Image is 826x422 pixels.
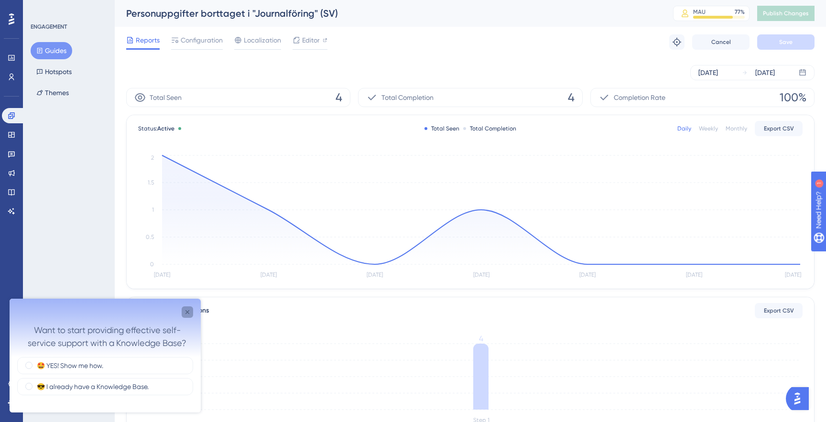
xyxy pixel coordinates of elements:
button: Save [757,34,815,50]
button: Guides [31,42,72,59]
div: Weekly [699,125,718,132]
div: ENGAGEMENT [31,23,67,31]
span: Cancel [711,38,731,46]
tspan: [DATE] [261,271,277,278]
div: Daily [677,125,691,132]
span: Export CSV [764,125,794,132]
span: Export CSV [764,307,794,314]
tspan: 0 [150,406,154,413]
span: 4 [568,90,575,105]
span: Save [779,38,793,46]
button: Export CSV [755,121,803,136]
tspan: 0 [150,261,154,268]
span: Completion Rate [614,92,665,103]
div: [DATE] [755,67,775,78]
span: Need Help? [22,2,60,14]
button: Cancel [692,34,750,50]
span: Publish Changes [763,10,809,17]
tspan: 0.5 [146,234,154,240]
tspan: 1.5 [148,179,154,186]
div: Total Seen [424,125,459,132]
span: Status: [138,125,174,132]
button: Hotspots [31,63,77,80]
span: Configuration [181,34,223,46]
tspan: [DATE] [785,271,801,278]
span: Editor [302,34,320,46]
span: 100% [780,90,806,105]
tspan: [DATE] [686,271,702,278]
tspan: [DATE] [154,271,170,278]
span: Reports [136,34,160,46]
button: Themes [31,84,75,101]
div: Monthly [726,125,747,132]
span: Active [157,125,174,132]
button: Publish Changes [757,6,815,21]
tspan: [DATE] [473,271,489,278]
tspan: [DATE] [579,271,596,278]
iframe: UserGuiding AI Assistant Launcher [786,384,815,413]
span: Localization [244,34,281,46]
tspan: 4 [479,334,483,343]
div: [DATE] [698,67,718,78]
span: 4 [336,90,342,105]
tspan: [DATE] [367,271,383,278]
tspan: 1 [152,206,154,213]
div: MAU [693,8,706,16]
button: Export CSV [755,303,803,318]
div: Personuppgifter borttaget i "Journalföring" (SV) [126,7,649,20]
iframe: UserGuiding Survey [10,299,201,412]
div: 77 % [735,8,745,16]
span: Total Seen [150,92,182,103]
div: Total Completion [463,125,516,132]
div: 1 [66,5,69,12]
tspan: 2 [151,154,154,161]
span: Total Completion [381,92,434,103]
